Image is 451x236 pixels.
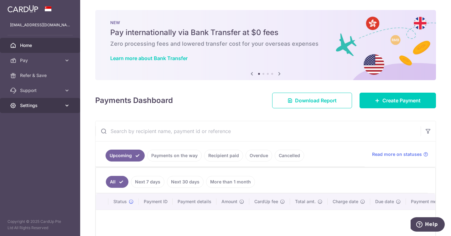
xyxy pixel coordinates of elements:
span: Download Report [295,97,337,104]
a: Next 30 days [167,176,204,188]
span: CardUp fee [254,198,278,205]
span: Status [113,198,127,205]
h6: Zero processing fees and lowered transfer cost for your overseas expenses [110,40,421,48]
a: Recipient paid [204,150,243,162]
a: Overdue [246,150,272,162]
span: Support [20,87,61,94]
span: Due date [375,198,394,205]
img: CardUp [8,5,38,13]
p: NEW [110,20,421,25]
span: Total amt. [295,198,316,205]
span: Home [20,42,61,49]
a: Create Payment [360,93,436,108]
a: Payments on the way [147,150,202,162]
span: Settings [20,102,61,109]
span: Refer & Save [20,72,61,79]
th: Payment details [173,193,216,210]
span: Amount [221,198,237,205]
a: Upcoming [106,150,145,162]
span: Pay [20,57,61,64]
a: Learn more about Bank Transfer [110,55,188,61]
iframe: Opens a widget where you can find more information [411,217,445,233]
h4: Payments Dashboard [95,95,173,106]
a: Next 7 days [131,176,164,188]
span: Read more on statuses [372,151,422,157]
a: Cancelled [275,150,304,162]
a: Download Report [272,93,352,108]
span: Charge date [333,198,358,205]
a: Read more on statuses [372,151,428,157]
span: Create Payment [382,97,421,104]
p: [EMAIL_ADDRESS][DOMAIN_NAME] [10,22,70,28]
h5: Pay internationally via Bank Transfer at $0 fees [110,28,421,38]
th: Payment ID [139,193,173,210]
input: Search by recipient name, payment id or reference [96,121,421,141]
a: All [106,176,128,188]
a: More than 1 month [206,176,255,188]
img: Bank transfer banner [95,10,436,80]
